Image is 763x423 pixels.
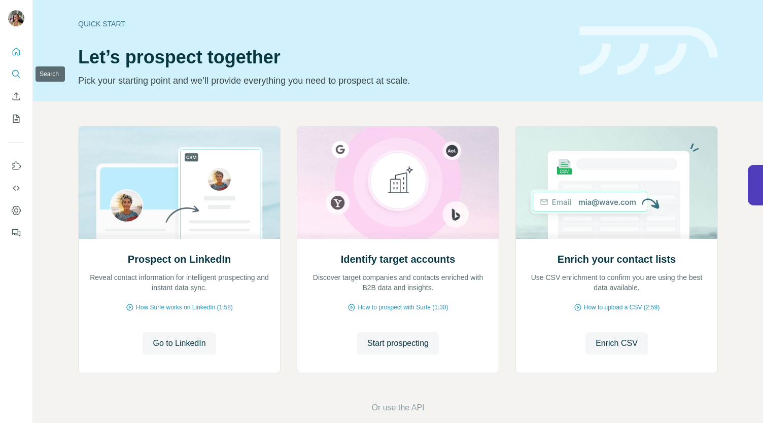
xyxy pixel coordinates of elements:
[136,303,233,312] span: How Surfe works on LinkedIn (1:58)
[596,337,638,349] span: Enrich CSV
[8,201,24,220] button: Dashboard
[78,74,567,88] p: Pick your starting point and we’ll provide everything you need to prospect at scale.
[585,332,648,355] button: Enrich CSV
[78,126,281,239] img: Prospect on LinkedIn
[8,110,24,128] button: My lists
[78,19,567,29] div: Quick start
[371,402,424,414] button: Or use the API
[8,43,24,61] button: Quick start
[584,303,660,312] span: How to upload a CSV (2:59)
[8,179,24,197] button: Use Surfe API
[558,252,676,266] h2: Enrich your contact lists
[153,337,205,349] span: Go to LinkedIn
[8,87,24,105] button: Enrich CSV
[515,126,718,239] img: Enrich your contact lists
[357,332,439,355] button: Start prospecting
[8,65,24,83] button: Search
[341,252,456,266] h2: Identify target accounts
[128,252,231,266] h2: Prospect on LinkedIn
[89,272,270,293] p: Reveal contact information for intelligent prospecting and instant data sync.
[78,47,567,67] h1: Let’s prospect together
[143,332,216,355] button: Go to LinkedIn
[367,337,429,349] span: Start prospecting
[297,126,499,239] img: Identify target accounts
[526,272,707,293] p: Use CSV enrichment to confirm you are using the best data available.
[8,10,24,26] img: Avatar
[579,26,718,76] img: banner
[358,303,448,312] span: How to prospect with Surfe (1:30)
[307,272,489,293] p: Discover target companies and contacts enriched with B2B data and insights.
[8,224,24,242] button: Feedback
[8,157,24,175] button: Use Surfe on LinkedIn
